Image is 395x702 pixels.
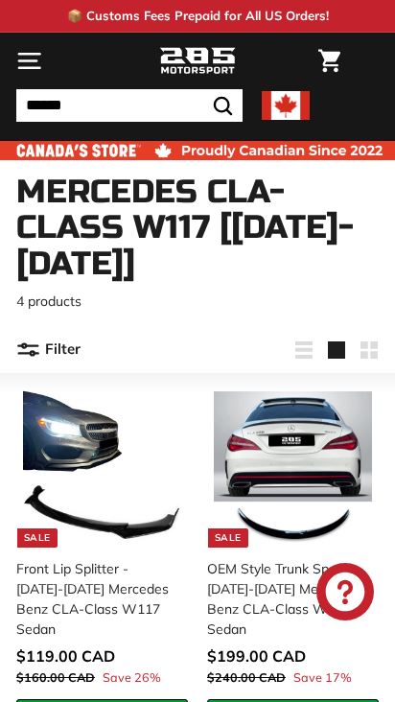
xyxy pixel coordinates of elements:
img: mercedes front lip [23,390,181,549]
button: Filter [16,327,81,373]
span: $119.00 CAD [16,646,115,666]
a: Sale OEM Style Trunk Spoiler - [DATE]-[DATE] Mercedes Benz CLA-Class W117 Sedan Save 17% [207,383,379,699]
span: $240.00 CAD [207,669,286,685]
span: $160.00 CAD [16,669,95,685]
span: $199.00 CAD [207,646,306,666]
a: Cart [309,34,350,88]
p: 📦 Customs Fees Prepaid for All US Orders! [67,7,329,26]
a: Sale mercedes front lip Front Lip Splitter - [DATE]-[DATE] Mercedes Benz CLA-Class W117 Sedan Sav... [16,383,188,699]
div: Front Lip Splitter - [DATE]-[DATE] Mercedes Benz CLA-Class W117 Sedan [16,559,176,640]
div: OEM Style Trunk Spoiler - [DATE]-[DATE] Mercedes Benz CLA-Class W117 Sedan [207,559,367,640]
span: Save 26% [103,668,161,687]
p: 4 products [16,292,379,312]
div: Sale [208,528,248,548]
input: Search [16,89,243,122]
div: Sale [17,528,58,548]
span: Save 17% [293,668,352,687]
h1: Mercedes CLA-Class W117 [[DATE]-[DATE]] [16,175,379,282]
img: Logo_285_Motorsport_areodynamics_components [159,45,236,78]
inbox-online-store-chat: Shopify online store chat [311,563,380,625]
